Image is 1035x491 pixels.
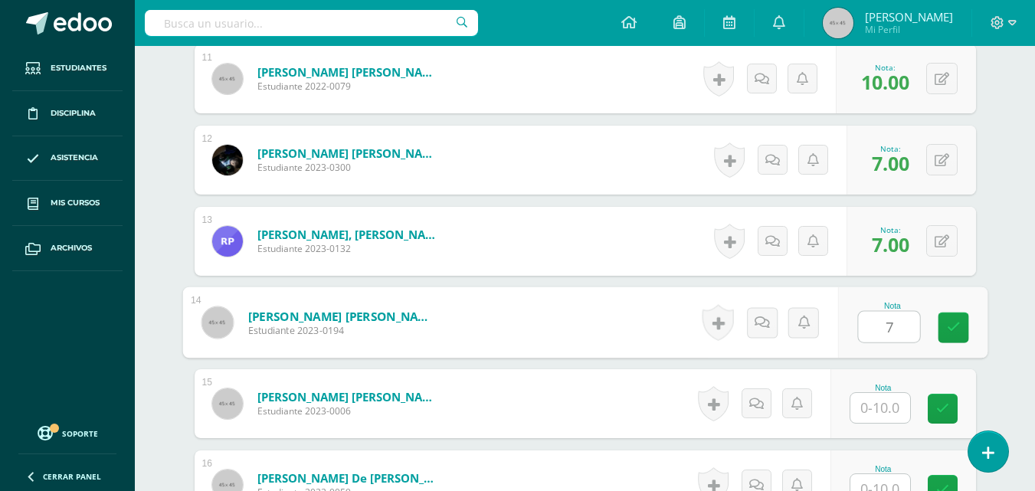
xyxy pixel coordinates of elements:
a: [PERSON_NAME] [PERSON_NAME] [257,64,441,80]
a: [PERSON_NAME] [PERSON_NAME] [257,389,441,404]
span: Mi Perfil [865,23,953,36]
img: fd7ce1b6f83d0728603be3ddfd3e1d11.png [212,226,243,257]
span: Estudiante 2023-0132 [257,242,441,255]
a: Archivos [12,226,123,271]
a: [PERSON_NAME] de [PERSON_NAME] [257,470,441,486]
span: 7.00 [872,150,909,176]
div: Nota: [872,143,909,154]
img: 45x45 [212,388,243,419]
input: 0-10.0 [858,312,919,342]
span: Asistencia [51,152,98,164]
span: Estudiante 2023-0300 [257,161,441,174]
span: Mis cursos [51,197,100,209]
img: 45x45 [823,8,853,38]
a: Soporte [18,422,116,443]
div: Nota: [872,224,909,235]
span: Disciplina [51,107,96,119]
span: Estudiante 2023-0194 [247,324,437,338]
span: Estudiante 2022-0079 [257,80,441,93]
a: [PERSON_NAME] [PERSON_NAME] [247,308,437,324]
a: Estudiantes [12,46,123,91]
a: Disciplina [12,91,123,136]
img: 98e2c004d1c254c9c674b905696a2176.png [212,145,243,175]
div: Nota [850,465,917,473]
div: Nota: [861,62,909,73]
a: Mis cursos [12,181,123,226]
span: Soporte [62,428,98,439]
div: Nota [850,384,917,392]
span: Archivos [51,242,92,254]
img: 45x45 [201,306,233,338]
input: 0-10.0 [850,393,910,423]
a: [PERSON_NAME] [PERSON_NAME] [257,146,441,161]
span: 10.00 [861,69,909,95]
span: Cerrar panel [43,471,101,482]
img: 45x45 [212,64,243,94]
span: Estudiantes [51,62,106,74]
input: Busca un usuario... [145,10,478,36]
span: 7.00 [872,231,909,257]
span: [PERSON_NAME] [865,9,953,25]
span: Estudiante 2023-0006 [257,404,441,417]
div: Nota [857,302,927,310]
a: [PERSON_NAME], [PERSON_NAME] [257,227,441,242]
a: Asistencia [12,136,123,182]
